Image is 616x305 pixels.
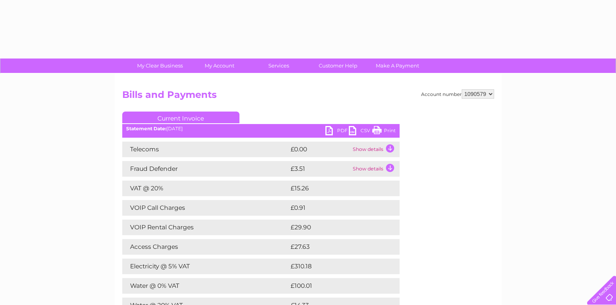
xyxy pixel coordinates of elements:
td: VOIP Call Charges [122,200,289,216]
a: Services [246,59,311,73]
td: £310.18 [289,259,385,274]
td: £3.51 [289,161,351,177]
td: £27.63 [289,239,384,255]
td: £0.00 [289,142,351,157]
td: VAT @ 20% [122,181,289,196]
td: Fraud Defender [122,161,289,177]
h2: Bills and Payments [122,89,494,104]
div: [DATE] [122,126,400,131]
td: Access Charges [122,239,289,255]
a: Make A Payment [365,59,430,73]
td: VOIP Rental Charges [122,220,289,235]
b: Statement Date: [126,126,166,131]
td: Show details [351,142,400,157]
div: Account number [421,89,494,99]
a: Customer Help [306,59,370,73]
a: My Account [187,59,252,73]
td: £0.91 [289,200,380,216]
a: My Clear Business [128,59,192,73]
td: Telecoms [122,142,289,157]
td: £100.01 [289,278,385,294]
td: Water @ 0% VAT [122,278,289,294]
td: Electricity @ 5% VAT [122,259,289,274]
td: £29.90 [289,220,384,235]
a: PDF [325,126,349,137]
td: £15.26 [289,181,383,196]
a: Current Invoice [122,112,239,123]
a: CSV [349,126,372,137]
a: Print [372,126,396,137]
td: Show details [351,161,400,177]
